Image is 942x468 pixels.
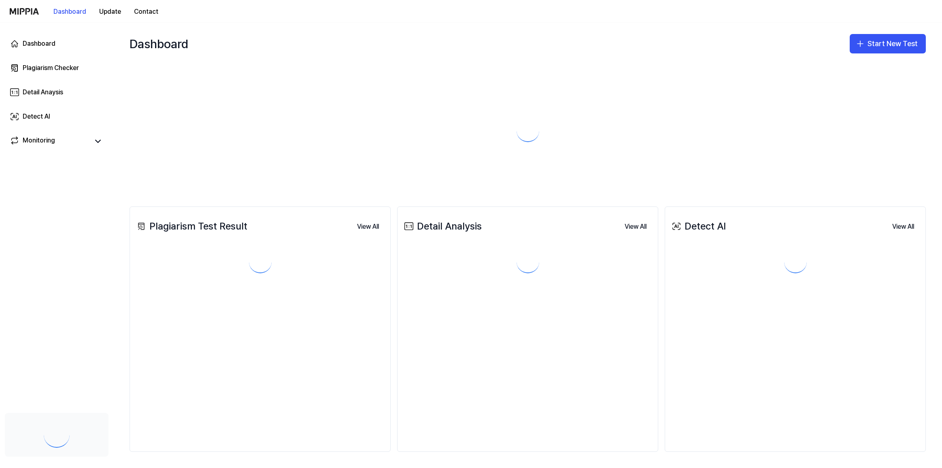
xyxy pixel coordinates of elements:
a: View All [886,218,921,235]
div: Dashboard [130,31,188,57]
a: Detect AI [5,107,108,126]
div: Plagiarism Checker [23,63,79,73]
div: Monitoring [23,136,55,147]
div: Dashboard [23,39,55,49]
button: Contact [128,4,165,20]
button: View All [886,219,921,235]
div: Detail Analysis [402,219,482,234]
div: Detail Anaysis [23,87,63,97]
button: View All [351,219,385,235]
a: View All [351,218,385,235]
button: Start New Test [850,34,926,53]
div: Detect AI [23,112,50,121]
a: View All [618,218,653,235]
a: Plagiarism Checker [5,58,108,78]
div: Detect AI [670,219,726,234]
a: Detail Anaysis [5,83,108,102]
a: Update [93,0,128,23]
button: View All [618,219,653,235]
button: Update [93,4,128,20]
a: Dashboard [5,34,108,53]
button: Dashboard [47,4,93,20]
a: Monitoring [10,136,89,147]
div: Plagiarism Test Result [135,219,247,234]
img: logo [10,8,39,15]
